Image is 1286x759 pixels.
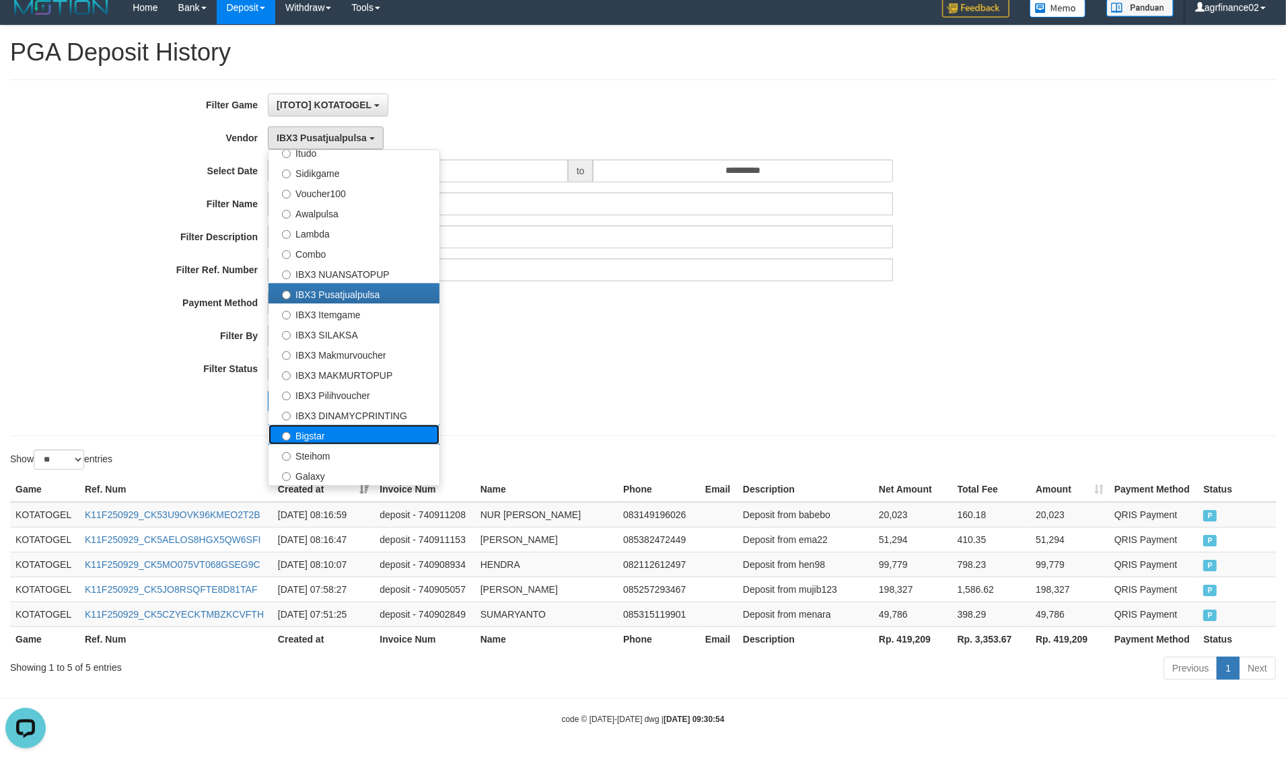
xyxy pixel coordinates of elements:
span: [ITOTO] KOTATOGEL [277,100,371,110]
span: PAID [1203,585,1217,596]
th: Payment Method [1109,626,1198,651]
button: Open LiveChat chat widget [5,5,46,46]
td: [DATE] 07:58:27 [273,577,374,602]
td: NUR [PERSON_NAME] [475,502,618,528]
input: Steihom [282,452,291,461]
td: [PERSON_NAME] [475,527,618,552]
th: Invoice Num [374,477,474,502]
th: Created at [273,626,374,651]
th: Ref. Num [79,477,273,502]
label: IBX3 Itemgame [269,303,439,324]
label: IBX3 DINAMYCPRINTING [269,404,439,425]
td: 198,327 [873,577,952,602]
td: KOTATOGEL [10,577,79,602]
td: 99,779 [873,552,952,577]
button: IBX3 Pusatjualpulsa [268,126,384,149]
th: Rp. 419,209 [873,626,952,651]
label: IBX3 Makmurvoucher [269,344,439,364]
td: Deposit from ema22 [738,527,873,552]
button: [ITOTO] KOTATOGEL [268,94,388,116]
input: Bigstar [282,432,291,441]
select: Showentries [34,449,84,470]
a: K11F250929_CK5MO075VT068GSEG9C [85,559,260,570]
span: PAID [1203,510,1217,521]
td: [DATE] 08:10:07 [273,552,374,577]
label: IBX3 NUANSATOPUP [269,263,439,283]
span: PAID [1203,560,1217,571]
td: 083149196026 [618,502,700,528]
th: Created at: activate to sort column ascending [273,477,374,502]
td: 410.35 [952,527,1031,552]
td: Deposit from mujib123 [738,577,873,602]
input: IBX3 SILAKSA [282,331,291,340]
td: 798.23 [952,552,1031,577]
a: Previous [1164,657,1217,680]
a: K11F250929_CK53U9OVK96KMEO2T2B [85,509,260,520]
td: [DATE] 07:51:25 [273,602,374,626]
td: [DATE] 08:16:47 [273,527,374,552]
span: PAID [1203,610,1217,621]
th: Status [1198,477,1276,502]
label: IBX3 Pusatjualpulsa [269,283,439,303]
td: KOTATOGEL [10,527,79,552]
td: 20,023 [873,502,952,528]
td: QRIS Payment [1109,577,1198,602]
th: Name [475,477,618,502]
label: IBX3 MAKMURTOPUP [269,364,439,384]
th: Phone [618,477,700,502]
th: Description [738,477,873,502]
th: Net Amount [873,477,952,502]
input: IBX3 NUANSATOPUP [282,270,291,279]
input: IBX3 MAKMURTOPUP [282,371,291,380]
th: Phone [618,626,700,651]
td: 1,586.62 [952,577,1031,602]
th: Ref. Num [79,626,273,651]
label: Steihom [269,445,439,465]
label: Lambda [269,223,439,243]
strong: [DATE] 09:30:54 [664,715,724,724]
input: Awalpulsa [282,210,291,219]
td: 99,779 [1030,552,1109,577]
td: QRIS Payment [1109,527,1198,552]
td: SUMARYANTO [475,602,618,626]
th: Email [700,626,738,651]
td: deposit - 740911153 [374,527,474,552]
label: Awalpulsa [269,203,439,223]
label: Voucher100 [269,182,439,203]
input: IBX3 Pusatjualpulsa [282,291,291,299]
td: 51,294 [873,527,952,552]
input: Lambda [282,230,291,239]
a: K11F250929_CK5AELOS8HGX5QW6SFI [85,534,260,545]
label: Bigstar [269,425,439,445]
td: KOTATOGEL [10,602,79,626]
input: Voucher100 [282,190,291,198]
th: Amount: activate to sort column ascending [1030,477,1109,502]
th: Total Fee [952,477,1031,502]
label: Combo [269,243,439,263]
td: 085382472449 [618,527,700,552]
td: deposit - 740911208 [374,502,474,528]
label: Sidikgame [269,162,439,182]
td: 085257293467 [618,577,700,602]
td: 49,786 [873,602,952,626]
span: IBX3 Pusatjualpulsa [277,133,367,143]
div: Showing 1 to 5 of 5 entries [10,655,526,674]
input: IBX3 Itemgame [282,311,291,320]
th: Email [700,477,738,502]
input: Combo [282,250,291,259]
td: deposit - 740908934 [374,552,474,577]
td: KOTATOGEL [10,502,79,528]
td: deposit - 740902849 [374,602,474,626]
input: Itudo [282,149,291,158]
input: Sidikgame [282,170,291,178]
td: 082112612497 [618,552,700,577]
span: PAID [1203,535,1217,546]
td: [PERSON_NAME] [475,577,618,602]
a: K11F250929_CK5JO8RSQFTE8D81TAF [85,584,258,595]
input: IBX3 DINAMYCPRINTING [282,412,291,421]
small: code © [DATE]-[DATE] dwg | [562,715,725,724]
label: IBX3 SILAKSA [269,324,439,344]
td: Deposit from babebo [738,502,873,528]
label: Show entries [10,449,112,470]
td: [DATE] 08:16:59 [273,502,374,528]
